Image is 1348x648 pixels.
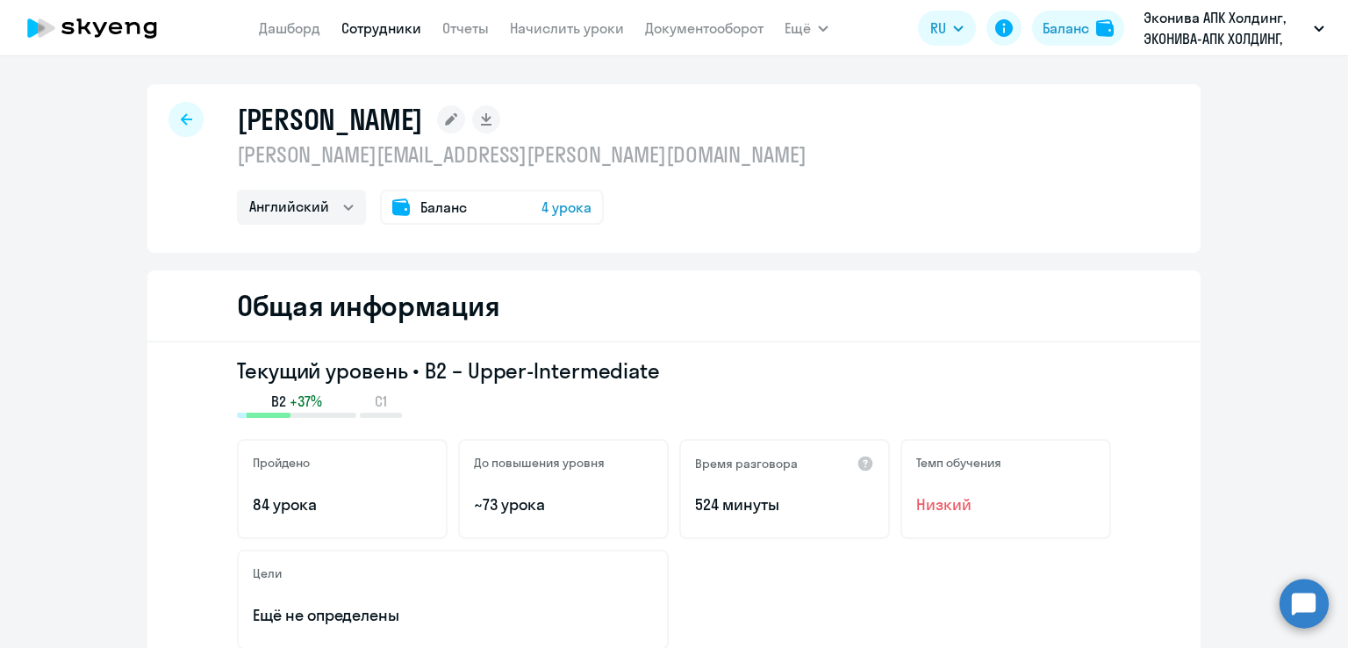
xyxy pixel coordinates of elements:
[916,455,1001,471] h5: Темп обучения
[695,493,874,516] p: 524 минуты
[271,392,286,411] span: B2
[510,19,624,37] a: Начислить уроки
[785,11,828,46] button: Ещё
[253,604,653,627] p: Ещё не определены
[341,19,421,37] a: Сотрудники
[1096,19,1114,37] img: balance
[930,18,946,39] span: RU
[253,565,282,581] h5: Цели
[1043,18,1089,39] div: Баланс
[474,493,653,516] p: ~73 урока
[1144,7,1307,49] p: Эконива АПК Холдинг, ЭКОНИВА-АПК ХОЛДИНГ, ООО
[541,197,592,218] span: 4 урока
[375,392,387,411] span: C1
[918,11,976,46] button: RU
[1032,11,1124,46] button: Балансbalance
[442,19,489,37] a: Отчеты
[645,19,764,37] a: Документооборот
[253,455,310,471] h5: Пройдено
[237,356,1111,385] h3: Текущий уровень • B2 – Upper-Intermediate
[237,102,423,137] h1: [PERSON_NAME]
[695,456,798,472] h5: Время разговора
[253,493,432,516] p: 84 урока
[785,18,811,39] span: Ещё
[290,392,322,411] span: +37%
[237,288,499,323] h2: Общая информация
[420,197,467,218] span: Баланс
[259,19,320,37] a: Дашборд
[237,140,807,169] p: [PERSON_NAME][EMAIL_ADDRESS][PERSON_NAME][DOMAIN_NAME]
[474,455,605,471] h5: До повышения уровня
[1135,7,1333,49] button: Эконива АПК Холдинг, ЭКОНИВА-АПК ХОЛДИНГ, ООО
[916,493,1095,516] span: Низкий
